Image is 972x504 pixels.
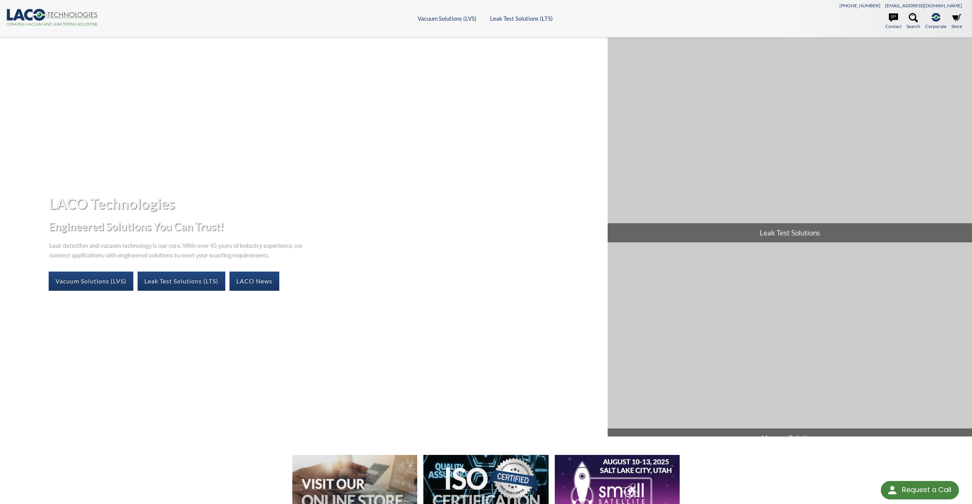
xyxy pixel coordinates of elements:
[951,13,962,30] a: Store
[608,223,972,242] span: Leak Test Solutions
[839,3,880,8] a: [PHONE_NUMBER]
[925,23,946,30] span: Corporate
[608,428,972,448] span: Vacuum Solutions
[881,481,959,499] div: Request a Call
[885,13,902,30] a: Contact
[886,484,898,496] img: round button
[138,272,225,291] a: Leak Test Solutions (LTS)
[49,219,602,234] h2: Engineered Solutions You Can Trust!
[418,15,477,22] a: Vacuum Solutions (LVS)
[902,481,951,499] div: Request a Call
[490,15,553,22] a: Leak Test Solutions (LTS)
[885,3,962,8] a: [EMAIL_ADDRESS][DOMAIN_NAME]
[49,272,133,291] a: Vacuum Solutions (LVS)
[49,194,602,213] h1: LACO Technologies
[229,272,279,291] a: LACO News
[49,240,305,259] p: Leak detection and vacuum technology is our core. With over 45 years of industry experience, we c...
[608,38,972,242] a: Leak Test Solutions
[906,13,920,30] a: Search
[608,243,972,448] a: Vacuum Solutions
